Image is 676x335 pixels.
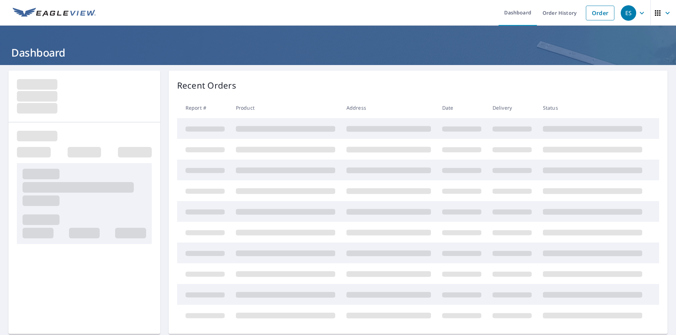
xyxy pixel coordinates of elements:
a: Order [586,6,614,20]
th: Report # [177,97,230,118]
th: Delivery [487,97,537,118]
th: Product [230,97,341,118]
th: Date [437,97,487,118]
th: Status [537,97,648,118]
img: EV Logo [13,8,96,18]
th: Address [341,97,437,118]
div: ES [621,5,636,21]
p: Recent Orders [177,79,236,92]
h1: Dashboard [8,45,668,60]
